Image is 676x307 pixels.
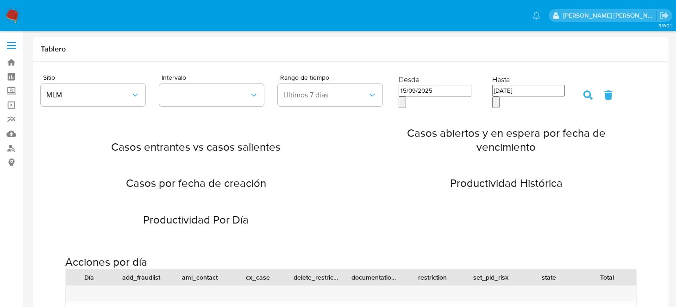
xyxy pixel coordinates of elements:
[72,213,320,227] h2: Productividad Por Día
[177,273,222,282] div: aml_contact
[294,273,339,282] div: delete_restriction
[382,126,630,154] h2: Casos abiertos y en espera por fecha de vencimiento
[65,255,637,269] h2: Acciones por día
[410,273,455,282] div: restriction
[584,273,630,282] div: Total
[46,90,131,100] span: MLM
[72,176,320,190] h2: Casos por fecha de creación
[351,273,397,282] div: documentation_requested
[41,45,661,54] h1: Tablero
[468,273,513,282] div: set_pld_risk
[399,74,419,84] label: Desde
[41,84,145,106] button: MLM
[283,90,368,100] span: Ultimos 7 dias
[563,11,657,20] p: brenda.morenoreyes@mercadolibre.com.mx
[280,74,399,81] span: Rango de tiempo
[526,273,572,282] div: state
[532,12,540,19] a: Notificaciones
[278,84,382,106] button: Ultimos 7 dias
[119,273,164,282] div: add_fraudlist
[72,140,320,154] h2: Casos entrantes vs casos salientes
[382,176,630,190] h2: Productividad Histórica
[492,74,510,84] label: Hasta
[43,74,162,81] span: Sitio
[659,11,669,20] a: Salir
[235,273,281,282] div: cx_case
[72,273,106,282] div: Día
[162,74,280,81] span: Intervalo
